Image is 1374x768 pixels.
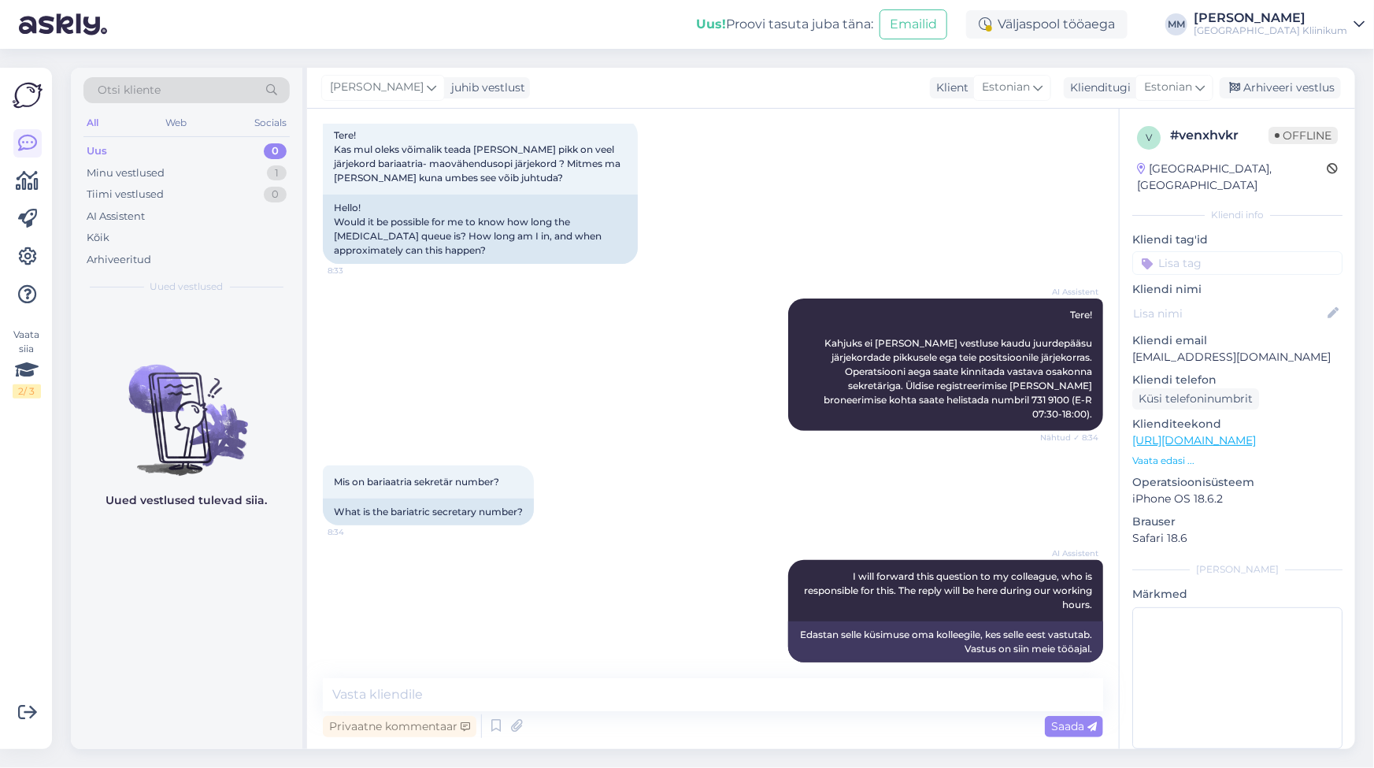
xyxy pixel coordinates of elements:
div: AI Assistent [87,209,145,224]
div: 1 [267,165,287,181]
p: Brauser [1132,514,1343,530]
div: Minu vestlused [87,165,165,181]
span: Estonian [1144,79,1192,96]
div: Socials [251,113,290,133]
p: Uued vestlused tulevad siia. [106,492,268,509]
div: Arhiveeritud [87,252,151,268]
div: [PERSON_NAME] [1132,562,1343,577]
div: [GEOGRAPHIC_DATA], [GEOGRAPHIC_DATA] [1137,161,1327,194]
div: 0 [264,143,287,159]
div: Edastan selle küsimuse oma kolleegile, kes selle eest vastutab. Vastus on siin meie tööajal. [788,621,1103,662]
div: MM [1165,13,1187,35]
div: Küsi telefoninumbrit [1132,388,1259,410]
span: 8:33 [328,265,387,276]
div: All [83,113,102,133]
div: Klient [930,80,968,96]
div: Kõik [87,230,109,246]
span: Mis on bariaatria sekretär number? [334,476,499,488]
p: Safari 18.6 [1132,530,1343,547]
span: 8:34 [1039,663,1098,675]
div: Väljaspool tööaega [966,10,1128,39]
p: Kliendi nimi [1132,281,1343,298]
div: # venxhvkr [1170,126,1268,145]
div: What is the bariatric secretary number? [323,499,534,525]
span: v [1146,132,1152,143]
span: Uued vestlused [150,280,224,294]
span: Otsi kliente [98,82,161,98]
div: Arhiveeri vestlus [1220,77,1341,98]
p: [EMAIL_ADDRESS][DOMAIN_NAME] [1132,349,1343,365]
img: No chats [71,336,302,478]
input: Lisa tag [1132,251,1343,275]
div: Proovi tasuta juba täna: [696,15,873,34]
b: Uus! [696,17,726,32]
span: Saada [1051,719,1097,733]
span: AI Assistent [1039,547,1098,559]
p: Kliendi telefon [1132,372,1343,388]
button: Emailid [880,9,947,39]
div: Hello! Would it be possible for me to know how long the [MEDICAL_DATA] queue is? How long am I in... [323,195,638,264]
p: Operatsioonisüsteem [1132,474,1343,491]
div: 0 [264,187,287,202]
span: 8:34 [328,526,387,538]
img: Askly Logo [13,80,43,110]
span: I will forward this question to my colleague, who is responsible for this. The reply will be here... [804,570,1094,610]
div: Web [163,113,191,133]
div: juhib vestlust [445,80,525,96]
a: [PERSON_NAME][GEOGRAPHIC_DATA] Kliinikum [1194,12,1365,37]
input: Lisa nimi [1133,305,1324,322]
div: Privaatne kommentaar [323,716,476,737]
p: Klienditeekond [1132,416,1343,432]
p: Kliendi email [1132,332,1343,349]
span: Tere! Kas mul oleks võimalik teada [PERSON_NAME] pikk on veel järjekord bariaatria- maovähendusop... [334,129,623,184]
p: Vaata edasi ... [1132,454,1343,468]
div: [GEOGRAPHIC_DATA] Kliinikum [1194,24,1347,37]
p: Märkmed [1132,586,1343,603]
span: [PERSON_NAME] [330,79,424,96]
span: Offline [1268,127,1338,144]
div: Uus [87,143,107,159]
div: Tiimi vestlused [87,187,164,202]
span: Estonian [982,79,1030,96]
span: AI Assistent [1039,286,1098,298]
div: Kliendi info [1132,208,1343,222]
div: Klienditugi [1064,80,1131,96]
p: Kliendi tag'id [1132,232,1343,248]
p: iPhone OS 18.6.2 [1132,491,1343,507]
span: Nähtud ✓ 8:34 [1039,432,1098,443]
div: 2 / 3 [13,384,41,399]
div: Vaata siia [13,328,41,399]
div: [PERSON_NAME] [1194,12,1347,24]
a: [URL][DOMAIN_NAME] [1132,433,1256,447]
